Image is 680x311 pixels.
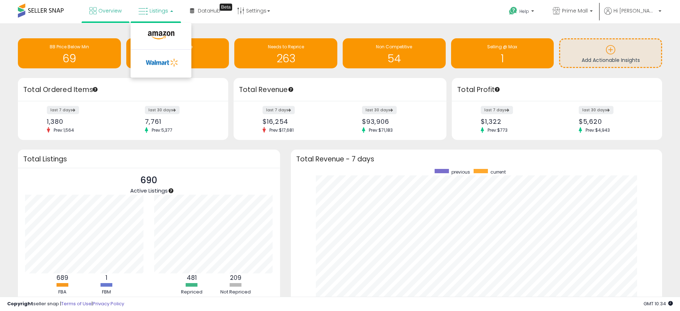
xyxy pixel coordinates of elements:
[268,44,304,50] span: Needs to Reprice
[362,106,397,114] label: last 30 days
[47,106,79,114] label: last 7 days
[57,273,68,282] b: 689
[376,44,412,50] span: Non Competitive
[230,273,241,282] b: 209
[145,118,216,125] div: 7,761
[484,127,511,133] span: Prev: $773
[560,39,661,67] a: Add Actionable Insights
[7,301,124,307] div: seller snap | |
[130,53,226,64] h1: 6
[23,85,223,95] h3: Total Ordered Items
[239,85,441,95] h3: Total Revenue
[23,156,275,162] h3: Total Listings
[490,169,506,175] span: current
[85,289,128,296] div: FBM
[519,8,529,14] span: Help
[126,38,229,68] a: Inventory Age 6
[365,127,396,133] span: Prev: $71,183
[47,118,118,125] div: 1,380
[362,118,434,125] div: $93,906
[220,4,232,11] div: Tooltip anchor
[148,127,176,133] span: Prev: 5,377
[503,1,541,23] a: Help
[579,106,613,114] label: last 30 days
[18,38,121,68] a: BB Price Below Min 69
[187,273,197,282] b: 481
[604,7,661,23] a: Hi [PERSON_NAME]
[145,106,180,114] label: last 30 days
[98,7,122,14] span: Overview
[263,118,334,125] div: $16,254
[481,118,552,125] div: $1,322
[451,38,554,68] a: Selling @ Max 1
[582,57,640,64] span: Add Actionable Insights
[150,7,168,14] span: Listings
[346,53,442,64] h1: 54
[494,86,500,93] div: Tooltip anchor
[92,86,98,93] div: Tooltip anchor
[106,273,107,282] b: 1
[266,127,297,133] span: Prev: $17,681
[168,188,174,194] div: Tooltip anchor
[644,300,673,307] span: 2025-09-17 10:34 GMT
[50,44,89,50] span: BB Price Below Min
[21,53,117,64] h1: 69
[582,127,613,133] span: Prev: $4,943
[562,7,588,14] span: Prime Mall
[234,38,337,68] a: Needs to Reprice 263
[288,86,294,93] div: Tooltip anchor
[263,106,295,114] label: last 7 days
[130,174,168,187] p: 690
[198,7,220,14] span: DataHub
[214,289,257,296] div: Not Repriced
[50,127,78,133] span: Prev: 1,564
[170,289,213,296] div: Repriced
[481,106,513,114] label: last 7 days
[457,85,657,95] h3: Total Profit
[163,44,192,50] span: Inventory Age
[41,289,84,296] div: FBA
[61,300,92,307] a: Terms of Use
[93,300,124,307] a: Privacy Policy
[238,53,334,64] h1: 263
[613,7,656,14] span: Hi [PERSON_NAME]
[487,44,517,50] span: Selling @ Max
[455,53,551,64] h1: 1
[579,118,650,125] div: $5,620
[7,300,33,307] strong: Copyright
[130,187,168,194] span: Active Listings
[296,156,657,162] h3: Total Revenue - 7 days
[343,38,446,68] a: Non Competitive 54
[509,6,518,15] i: Get Help
[451,169,470,175] span: previous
